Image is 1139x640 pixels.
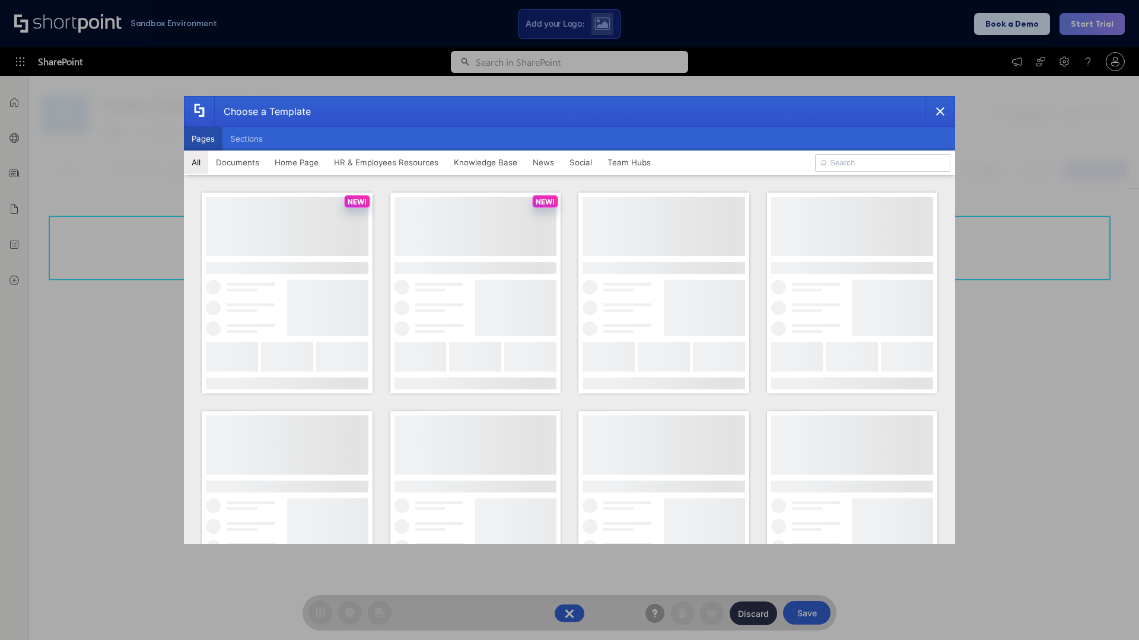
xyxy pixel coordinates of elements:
button: All [184,151,208,174]
p: NEW! [348,197,367,206]
button: News [525,151,562,174]
button: Knowledge Base [446,151,525,174]
button: Social [562,151,600,174]
button: Team Hubs [600,151,658,174]
iframe: Chat Widget [1080,583,1139,640]
button: HR & Employees Resources [326,151,446,174]
button: Home Page [267,151,326,174]
p: NEW! [536,197,555,206]
button: Sections [222,127,271,151]
div: template selector [184,96,955,544]
button: Documents [208,151,267,174]
div: Choose a Template [214,97,311,126]
button: Pages [184,127,222,151]
input: Search [815,154,950,172]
